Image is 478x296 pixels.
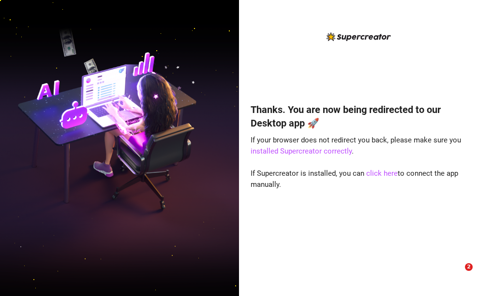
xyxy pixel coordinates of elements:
img: logo-BBDzfeDw.svg [327,32,391,41]
span: If Supercreator is installed, you can to connect the app manually. [251,169,458,189]
span: If your browser does not redirect you back, please make sure you . [251,136,461,156]
span: 2 [465,263,473,271]
a: installed Supercreator correctly [251,147,352,155]
a: click here [366,169,398,178]
h4: Thanks. You are now being redirected to our Desktop app 🚀 [251,103,466,130]
iframe: Intercom live chat [445,263,468,286]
